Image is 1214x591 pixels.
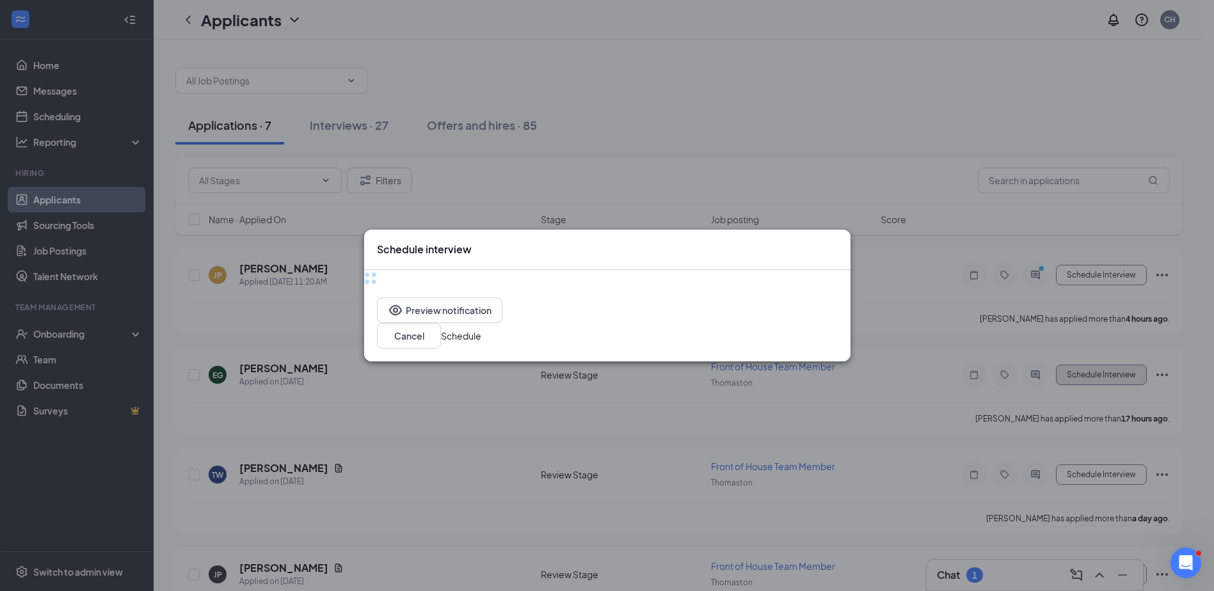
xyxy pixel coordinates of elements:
h3: Schedule interview [377,242,472,256]
button: EyePreview notification [377,297,502,323]
button: Schedule [441,329,481,343]
svg: Eye [388,303,403,318]
button: Cancel [377,323,441,349]
iframe: Intercom live chat [1170,548,1201,578]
